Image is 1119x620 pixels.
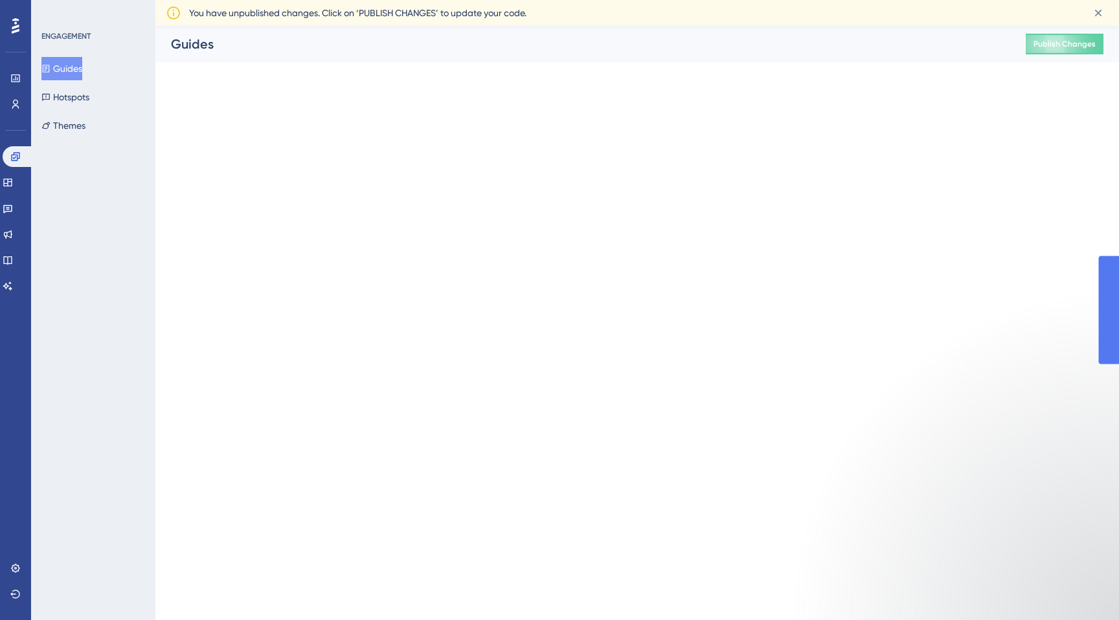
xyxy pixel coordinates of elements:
[1026,34,1103,54] button: Publish Changes
[171,35,993,53] div: Guides
[41,114,85,137] button: Themes
[41,57,82,80] button: Guides
[189,5,526,21] span: You have unpublished changes. Click on ‘PUBLISH CHANGES’ to update your code.
[1034,39,1096,49] span: Publish Changes
[1065,569,1103,608] iframe: UserGuiding AI Assistant Launcher
[41,85,89,109] button: Hotspots
[834,523,1093,614] iframe: Intercom notifications message
[41,31,91,41] div: ENGAGEMENT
